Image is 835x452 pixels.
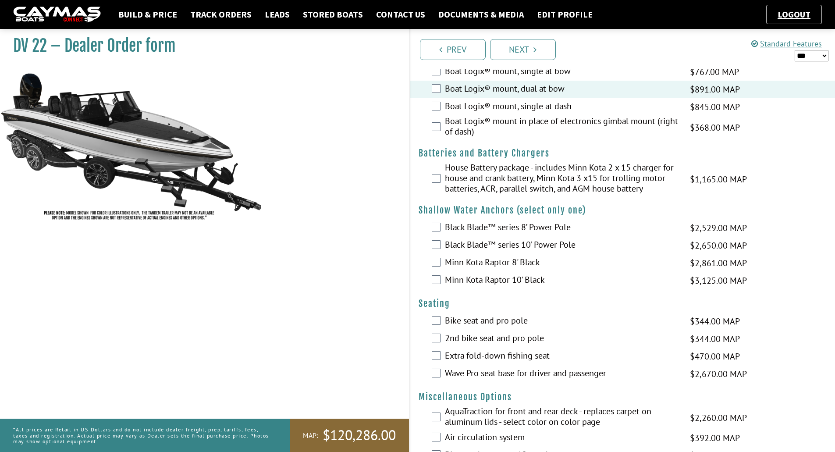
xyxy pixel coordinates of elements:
[445,257,679,270] label: Minn Kota Raptor 8' Black
[420,39,486,60] a: Prev
[445,350,679,363] label: Extra fold-down fishing seat
[372,9,430,20] a: Contact Us
[445,162,679,196] label: House Battery package - includes Minn Kota 2 x 15 charger for house and crank battery, Minn Kota ...
[690,411,747,424] span: $2,260.00 MAP
[290,419,409,452] a: MAP:$120,286.00
[690,83,740,96] span: $891.00 MAP
[751,39,822,49] a: Standard Features
[434,9,528,20] a: Documents & Media
[445,432,679,445] label: Air circulation system
[13,7,101,23] img: caymas-dealer-connect-2ed40d3bc7270c1d8d7ffb4b79bf05adc795679939227970def78ec6f6c03838.gif
[490,39,556,60] a: Next
[114,9,181,20] a: Build & Price
[773,9,815,20] a: Logout
[445,274,679,287] label: Minn Kota Raptor 10' Black
[445,116,679,139] label: Boat Logix® mount in place of electronics gimbal mount (right of dash)
[690,121,740,134] span: $368.00 MAP
[419,298,827,309] h4: Seating
[690,315,740,328] span: $344.00 MAP
[445,315,679,328] label: Bike seat and pro pole
[419,205,827,216] h4: Shallow Water Anchors (select only one)
[186,9,256,20] a: Track Orders
[419,391,827,402] h4: Miscellaneous Options
[260,9,294,20] a: Leads
[690,274,747,287] span: $3,125.00 MAP
[13,36,387,56] h1: DV 22 – Dealer Order form
[445,66,679,78] label: Boat Logix® mount, single at bow
[445,83,679,96] label: Boat Logix® mount, dual at bow
[690,65,739,78] span: $767.00 MAP
[690,350,740,363] span: $470.00 MAP
[445,406,679,429] label: AquaTraction for front and rear deck - replaces carpet on aluminum lids - select color on color page
[13,422,270,448] p: *All prices are Retail in US Dollars and do not include dealer freight, prep, tariffs, fees, taxe...
[690,367,747,381] span: $2,670.00 MAP
[323,426,396,445] span: $120,286.00
[690,221,747,235] span: $2,529.00 MAP
[419,148,827,159] h4: Batteries and Battery Chargers
[690,173,747,186] span: $1,165.00 MAP
[690,100,740,114] span: $845.00 MAP
[690,239,747,252] span: $2,650.00 MAP
[303,431,318,440] span: MAP:
[690,431,740,445] span: $392.00 MAP
[445,333,679,345] label: 2nd bike seat and pro pole
[533,9,597,20] a: Edit Profile
[445,222,679,235] label: Black Blade™ series 8’ Power Pole
[690,256,747,270] span: $2,861.00 MAP
[445,101,679,114] label: Boat Logix® mount, single at dash
[298,9,367,20] a: Stored Boats
[445,239,679,252] label: Black Blade™ series 10’ Power Pole
[690,332,740,345] span: $344.00 MAP
[445,368,679,381] label: Wave Pro seat base for driver and passenger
